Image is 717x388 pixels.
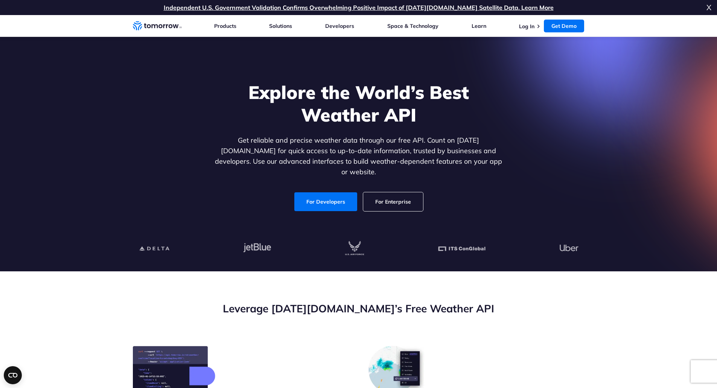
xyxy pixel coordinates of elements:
a: Learn [472,23,486,29]
a: Log In [519,23,534,30]
a: Get Demo [544,20,584,32]
p: Get reliable and precise weather data through our free API. Count on [DATE][DOMAIN_NAME] for quic... [213,135,504,177]
a: For Developers [294,192,357,211]
a: For Enterprise [363,192,423,211]
h1: Explore the World’s Best Weather API [213,81,504,126]
h2: Leverage [DATE][DOMAIN_NAME]’s Free Weather API [133,301,585,316]
a: Products [214,23,236,29]
a: Developers [325,23,354,29]
button: Open CMP widget [4,366,22,384]
a: Home link [133,20,182,32]
a: Independent U.S. Government Validation Confirms Overwhelming Positive Impact of [DATE][DOMAIN_NAM... [164,4,554,11]
a: Solutions [269,23,292,29]
a: Space & Technology [387,23,438,29]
